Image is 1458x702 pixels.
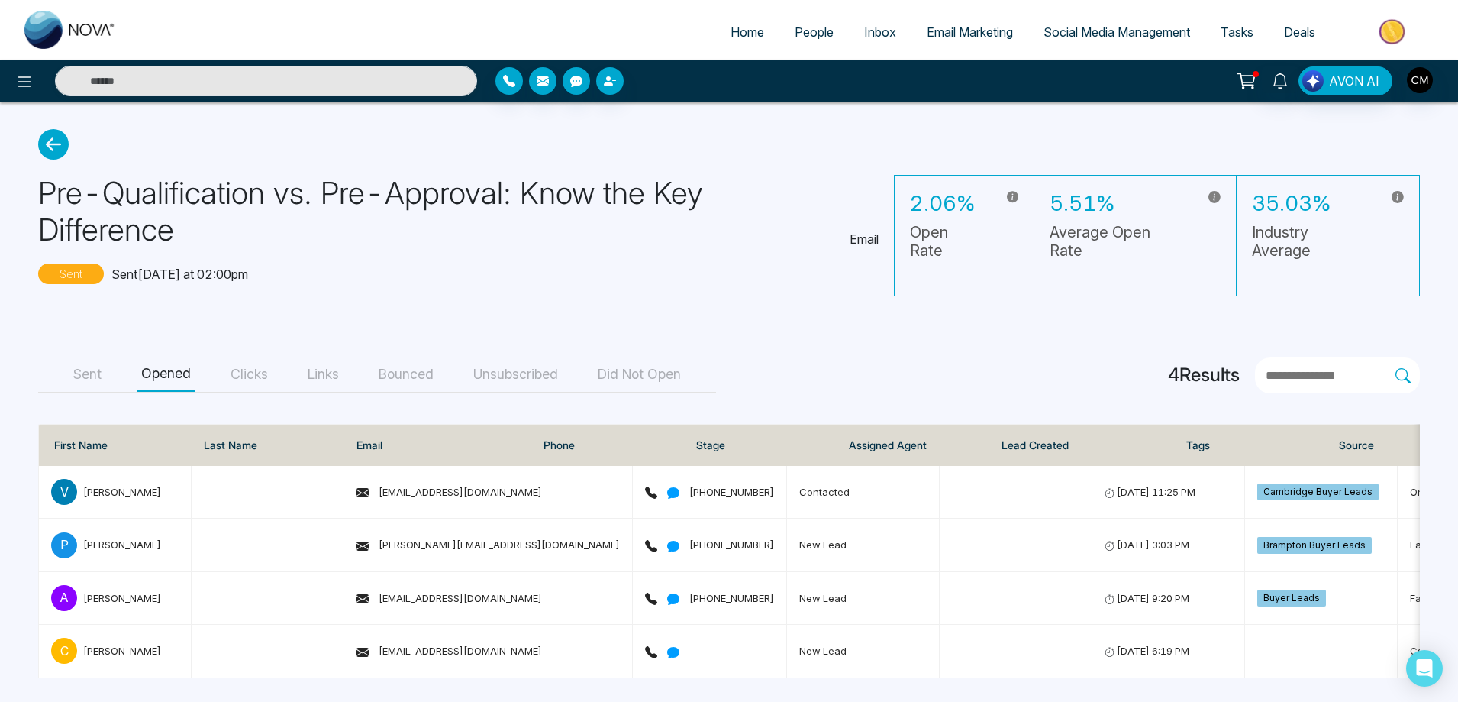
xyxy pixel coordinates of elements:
span: Home [731,24,764,40]
span: A[PERSON_NAME] [51,585,179,611]
span: [EMAIL_ADDRESS][DOMAIN_NAME] [356,645,542,657]
span: Social Media Management [1044,24,1190,40]
span: P[PERSON_NAME] [51,532,179,558]
th: Tags [1174,425,1327,466]
h3: 35.03% [1252,191,1369,217]
span: [PERSON_NAME][EMAIL_ADDRESS][DOMAIN_NAME] [356,539,620,551]
span: Facebook [1410,592,1457,604]
img: Market-place.gif [1338,15,1449,49]
span: [EMAIL_ADDRESS][DOMAIN_NAME] [356,592,542,604]
span: [PHONE_NUMBER] [645,539,774,551]
span: Deals [1284,24,1315,40]
img: Nova CRM Logo [24,11,116,49]
span: Cambridge Buyer Leads [1257,484,1379,500]
th: Phone [531,425,684,466]
span: [DATE] 9:20 PM [1105,592,1189,604]
span: New Lead [799,539,847,551]
button: Bounced [374,357,438,392]
h5: Industry Average [1252,223,1369,260]
p: Sent [38,264,104,284]
h1: Pre-Qualification vs. Pre-Approval: Know the Key Difference [38,175,838,248]
th: Lead Created [989,425,1174,466]
p: V [51,479,77,505]
span: C[PERSON_NAME] [51,638,179,664]
a: Inbox [849,18,911,47]
span: [PHONE_NUMBER] [645,592,774,604]
span: AVON AI [1329,72,1379,90]
img: Lead Flow [1302,70,1324,92]
button: Did Not Open [593,357,685,392]
span: Brampton Buyer Leads [1257,537,1372,554]
div: [PERSON_NAME] [83,643,161,658]
th: Last Name [192,425,344,466]
p: Email [850,230,879,248]
span: Email Marketing [927,24,1013,40]
span: Contacted [799,486,850,498]
div: Open Intercom Messenger [1406,650,1443,687]
th: Assigned Agent [837,425,989,466]
a: Email Marketing [911,18,1028,47]
span: Inbox [864,24,896,40]
span: Buyer Leads [1257,591,1332,603]
button: AVON AI [1298,66,1392,95]
button: Clicks [226,357,273,392]
th: Email [344,425,531,466]
span: New Lead [799,592,847,604]
h3: 5.51% [1050,191,1185,217]
span: V[PERSON_NAME] [51,479,179,505]
span: [PHONE_NUMBER] [645,486,774,498]
span: [DATE] 3:03 PM [1105,539,1189,551]
th: First Name [39,425,192,466]
span: Brampton Buyer Leads [1257,539,1378,551]
p: P [51,532,77,558]
th: Stage [684,425,837,466]
button: Sent [69,357,106,392]
h5: Open Rate [910,223,983,260]
span: [DATE] 6:19 PM [1105,645,1189,657]
p: Sent [DATE] at 02:00pm [111,265,248,283]
a: Tasks [1205,18,1269,47]
span: Facebook [1410,539,1457,551]
img: User Avatar [1407,67,1433,93]
a: People [779,18,849,47]
a: Deals [1269,18,1331,47]
h4: 4 Results [1168,364,1240,387]
a: Social Media Management [1028,18,1205,47]
span: Buyer Leads [1257,590,1326,607]
h5: Average Open Rate [1050,223,1185,260]
div: [PERSON_NAME] [83,484,161,500]
p: C [51,638,77,664]
span: Tasks [1221,24,1253,40]
button: Links [303,357,344,392]
span: [EMAIL_ADDRESS][DOMAIN_NAME] [356,486,542,498]
div: [PERSON_NAME] [83,537,161,552]
span: People [795,24,834,40]
h3: 2.06% [910,191,983,217]
div: [PERSON_NAME] [83,590,161,606]
span: New Lead [799,645,847,657]
button: Opened [137,357,195,392]
p: A [51,585,77,611]
span: [DATE] 11:25 PM [1105,486,1195,498]
a: Home [715,18,779,47]
button: Unsubscribed [469,357,563,392]
span: Cambridge Buyer Leads [1257,485,1385,497]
